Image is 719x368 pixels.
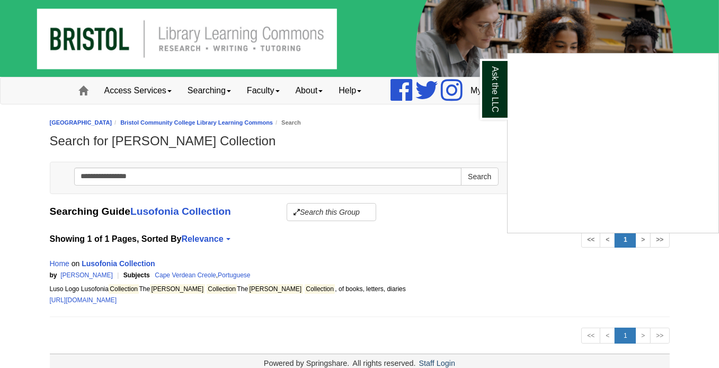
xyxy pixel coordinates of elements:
[123,271,152,279] span: Subjects
[635,232,651,248] a: >
[181,234,228,243] a: Relevance
[463,77,551,104] a: My Library Account
[248,284,303,294] mark: [PERSON_NAME]
[72,259,80,268] span: on
[508,54,718,233] iframe: Chat Widget
[50,232,670,247] strong: Showing 1 of 1 Pages, Sorted By
[180,77,239,104] a: Searching
[351,359,417,367] div: All rights reserved.
[50,284,670,295] div: Luso Logo Lusofonia The The , of books, letters, diaries
[252,271,317,279] span: 23.62
[650,328,669,344] a: >>
[207,284,237,294] mark: Collection
[287,203,376,221] button: Search this Group
[82,259,155,268] a: Lusofonia Collection
[262,359,351,367] div: Powered by Springshare.
[96,77,180,104] a: Access Services
[109,284,139,294] mark: Collection
[600,232,615,248] a: <
[331,77,369,104] a: Help
[114,271,121,279] span: |
[50,119,112,126] a: [GEOGRAPHIC_DATA]
[419,359,456,367] a: Staff Login
[50,134,670,148] h1: Search for [PERSON_NAME] Collection
[150,284,205,294] mark: [PERSON_NAME]
[305,284,335,294] mark: Collection
[50,118,670,128] nav: breadcrumb
[581,232,600,248] a: <<
[155,271,216,279] a: Cape Verdean Creole
[581,328,669,344] ul: Search Pagination
[615,328,636,344] a: 1
[600,328,615,344] a: <
[120,119,273,126] a: Bristol Community College Library Learning Commons
[261,271,301,279] span: Search Score
[461,168,498,186] button: Search
[218,271,250,279] a: Portuguese
[123,271,252,279] span: ,
[130,206,231,217] a: Lusofonia Collection
[581,232,669,248] ul: Search Pagination
[273,118,301,128] li: Search
[650,232,669,248] a: >>
[50,296,117,304] a: [URL][DOMAIN_NAME]
[507,53,719,233] div: Ask the LLC
[60,271,113,279] a: [PERSON_NAME]
[288,77,331,104] a: About
[50,203,670,221] div: Searching Guide
[239,77,288,104] a: Faculty
[480,59,508,120] a: Ask the LLC
[50,259,69,268] a: Home
[252,271,259,279] span: |
[635,328,651,344] a: >
[615,232,636,248] a: 1
[50,271,57,279] span: by
[581,328,600,344] a: <<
